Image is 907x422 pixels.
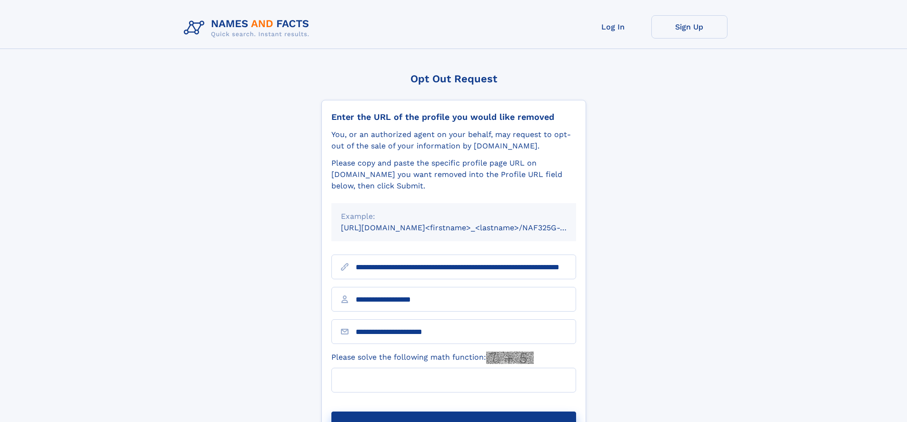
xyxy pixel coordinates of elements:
small: [URL][DOMAIN_NAME]<firstname>_<lastname>/NAF325G-xxxxxxxx [341,223,594,232]
a: Log In [575,15,651,39]
div: Opt Out Request [321,73,586,85]
img: Logo Names and Facts [180,15,317,41]
div: Enter the URL of the profile you would like removed [331,112,576,122]
div: Please copy and paste the specific profile page URL on [DOMAIN_NAME] you want removed into the Pr... [331,157,576,192]
label: Please solve the following math function: [331,352,534,364]
div: Example: [341,211,567,222]
a: Sign Up [651,15,728,39]
div: You, or an authorized agent on your behalf, may request to opt-out of the sale of your informatio... [331,129,576,152]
